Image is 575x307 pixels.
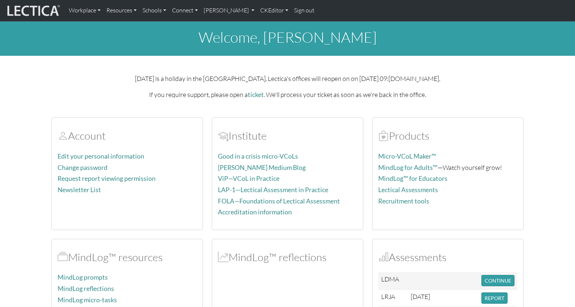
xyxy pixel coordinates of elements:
a: Lectical Assessments [378,186,438,194]
p: [DATE] is a holiday in the [GEOGRAPHIC_DATA]. Lectica's offices will reopen on on [DATE] 09:[DOMA... [51,73,524,83]
img: lecticalive [5,4,60,18]
h2: MindLog™ reflections [218,251,357,264]
a: MindLog micro-tasks [58,296,117,304]
a: Sign out [291,3,317,18]
span: [DATE] [411,292,430,300]
a: Edit your personal information [58,152,144,160]
button: CONTINUE [481,275,515,286]
a: Newsletter List [58,186,101,194]
a: Resources [103,3,140,18]
a: LAP-1—Lectical Assessment in Practice [218,186,328,194]
a: Request report viewing permission [58,175,156,182]
a: Good in a crisis micro-VCoLs [218,152,298,160]
h2: MindLog™ resources [58,251,197,264]
a: CKEditor [257,3,291,18]
a: FOLA—Foundations of Lectical Assessment [218,197,340,205]
a: Recruitment tools [378,197,429,205]
a: MindLog prompts [58,273,108,281]
p: If you require support, please open a . We'll process your ticket as soon as we're back in the of... [51,89,524,100]
span: Products [378,129,389,142]
a: Schools [140,3,169,18]
a: MindLog for Adults™ [378,164,438,171]
a: MindLog™ for Educators [378,175,447,182]
a: [PERSON_NAME] Medium Blog [218,164,306,171]
a: MindLog reflections [58,285,114,292]
span: Account [58,129,68,142]
a: Micro-VCoL Maker™ [378,152,436,160]
h2: Account [58,129,197,142]
td: LRJA [378,289,408,307]
a: [PERSON_NAME] [201,3,257,18]
a: Workplace [66,3,103,18]
h2: Institute [218,129,357,142]
span: Assessments [378,250,389,264]
a: Accreditation information [218,208,292,216]
a: ViP—VCoL in Practice [218,175,279,182]
a: ticket [248,91,264,98]
span: MindLog™ resources [58,250,68,264]
span: MindLog [218,250,228,264]
h2: Assessments [378,251,517,264]
h2: Products [378,129,517,142]
span: Account [218,129,228,142]
a: Connect [169,3,201,18]
button: REPORT [481,292,508,304]
td: LDMA [378,272,408,289]
a: Change password [58,164,107,171]
p: —Watch yourself grow! [378,162,517,173]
